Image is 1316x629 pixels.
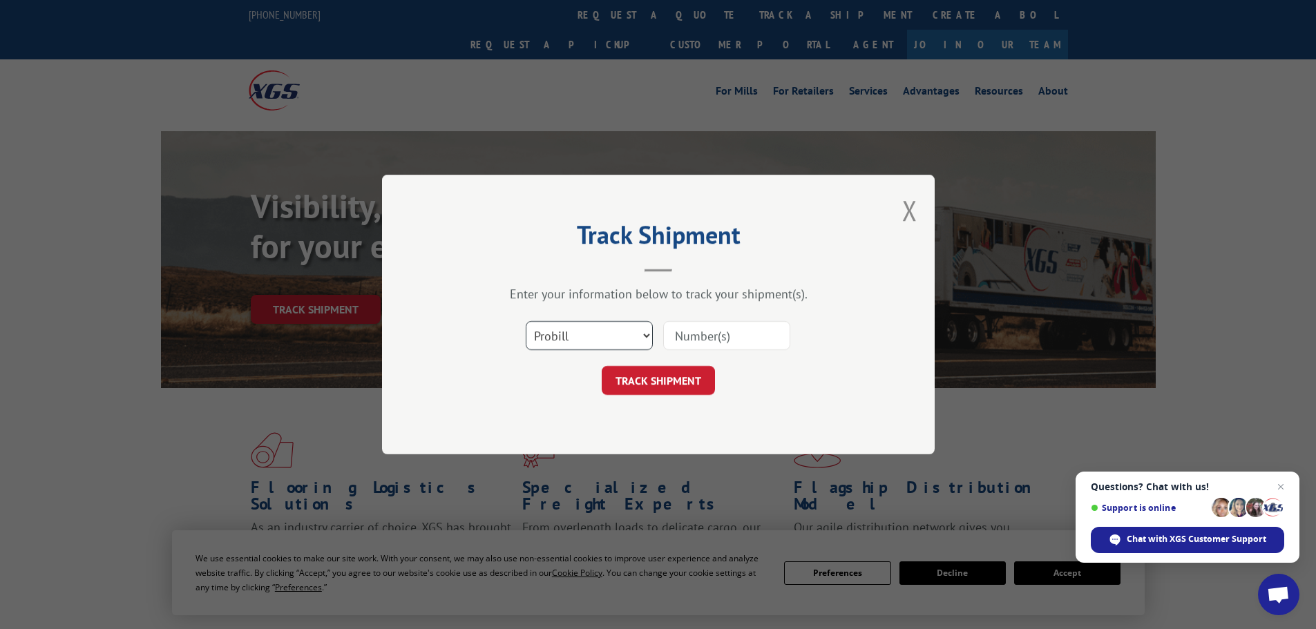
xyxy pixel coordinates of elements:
[1258,574,1299,615] div: Open chat
[451,225,866,251] h2: Track Shipment
[1272,478,1289,495] span: Close chat
[1091,527,1284,553] div: Chat with XGS Customer Support
[1091,481,1284,492] span: Questions? Chat with us!
[602,366,715,395] button: TRACK SHIPMENT
[1091,503,1207,513] span: Support is online
[663,321,790,350] input: Number(s)
[1127,533,1266,545] span: Chat with XGS Customer Support
[902,192,917,229] button: Close modal
[451,286,866,302] div: Enter your information below to track your shipment(s).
